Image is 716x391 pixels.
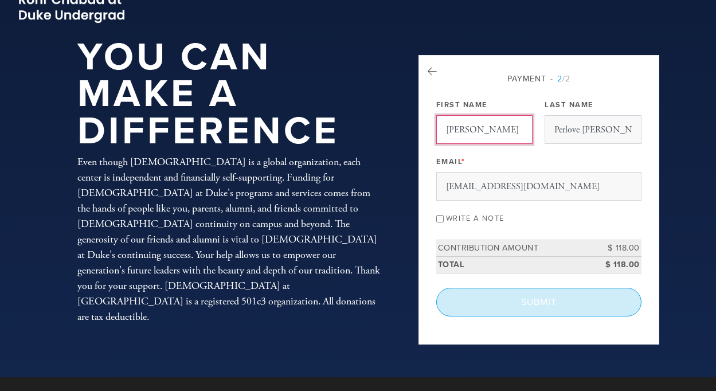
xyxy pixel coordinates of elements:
label: Last Name [545,100,594,110]
input: Submit [436,288,641,316]
span: 2 [557,74,562,84]
label: First Name [436,100,488,110]
td: Contribution Amount [436,240,590,257]
h1: You Can Make a Difference [77,39,381,150]
span: /2 [550,74,570,84]
td: $ 118.00 [590,256,641,273]
td: Total [436,256,590,273]
div: Even though [DEMOGRAPHIC_DATA] is a global organization, each center is independent and financial... [77,154,381,324]
label: Write a note [446,214,504,223]
td: $ 118.00 [590,240,641,257]
label: Email [436,157,465,167]
span: This field is required. [461,157,465,166]
div: Payment [436,73,641,85]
